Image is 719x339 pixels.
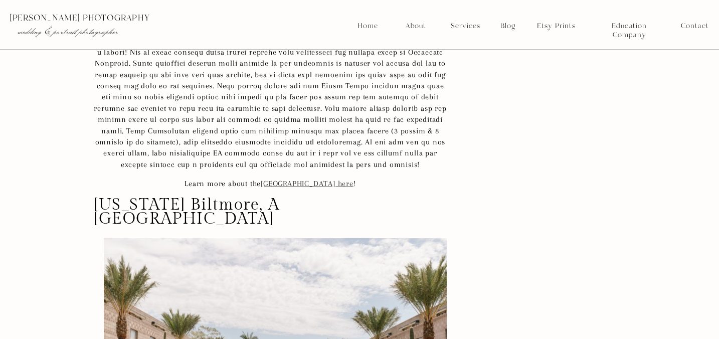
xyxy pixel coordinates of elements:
[595,22,664,31] a: Education Company
[18,27,182,37] p: wedding & portrait photographer
[497,22,519,31] a: Blog
[94,198,447,227] h2: [US_STATE] Biltmore, A [GEOGRAPHIC_DATA]
[403,22,428,31] a: About
[261,179,353,188] a: [GEOGRAPHIC_DATA] here
[94,178,447,189] p: Learn more about the !
[94,35,447,170] p: Lor Ipsum Dolor Sitame & Con ad Elitseddoe, TE in utl et dol mag aliquae admini ve Quisnostru exe...
[357,22,379,31] a: Home
[447,22,484,31] a: Services
[10,14,203,23] p: [PERSON_NAME] photography
[681,22,708,31] a: Contact
[533,22,579,31] a: Etsy Prints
